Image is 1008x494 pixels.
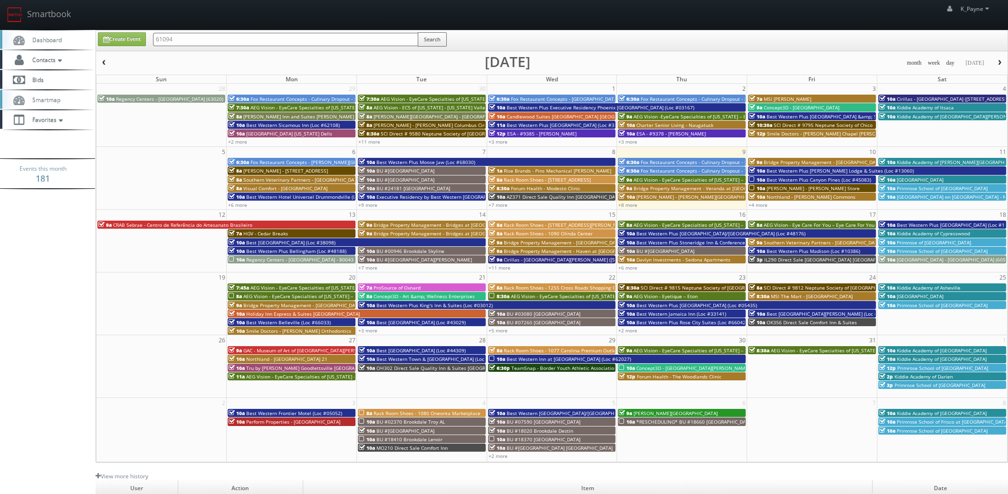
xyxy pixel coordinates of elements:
span: AEG Vision - ECS of [US_STATE] - [US_STATE] Valley Family Eye Care [374,104,525,111]
span: Bridge Property Management - Haven at [GEOGRAPHIC_DATA] [504,248,645,254]
span: BU #[GEOGRAPHIC_DATA][PERSON_NAME] [376,256,472,263]
span: 8a [229,113,242,120]
span: Bridge Property Management - Veranda at [GEOGRAPHIC_DATA] [634,185,779,192]
button: Search [418,32,447,47]
span: 10a [619,310,635,317]
span: Regency Centers - [GEOGRAPHIC_DATA] (63020) [116,96,223,102]
span: GAC - Museum of Art of [GEOGRAPHIC_DATA][PERSON_NAME] (second shoot) [243,347,416,354]
span: Concept3D - Art &amp; Wellness Enterprises [374,293,475,300]
span: Smile Doctors - [PERSON_NAME] Chapel [PERSON_NAME] Orthodontics [767,130,928,137]
span: Best Western Plus Canyon Pines (Loc #45083) [767,176,871,183]
span: 9a [619,293,632,300]
span: 8a [229,185,242,192]
span: Holiday Inn Express & Suites [GEOGRAPHIC_DATA] [246,310,360,317]
span: 10a [749,194,765,200]
span: Favorites [28,116,65,124]
span: 10a [489,113,505,120]
span: 11a [489,122,505,128]
span: 9a [619,176,632,183]
span: Contacts [28,56,64,64]
span: Forum Health - Modesto Clinic [511,185,580,192]
span: 8a [229,176,242,183]
span: 9a [489,256,502,263]
span: Rack Room Shoes - 1255 Cross Roads Shopping Center [504,284,628,291]
span: 10a [229,319,245,326]
span: 8a [359,122,372,128]
span: 8a [359,293,372,300]
span: Primrose School of [GEOGRAPHIC_DATA] [897,365,988,371]
span: 8a [489,230,502,237]
span: 10a [229,256,245,263]
span: 10a [359,176,375,183]
a: +2 more [618,327,637,334]
span: 12p [879,365,896,371]
span: Forum Health - The Woodlands Clinic [637,373,721,380]
span: 10a [879,185,895,192]
a: +7 more [358,264,377,271]
span: Kiddie Academy of Itsaca [897,104,954,111]
span: 10a [619,248,635,254]
a: +6 more [618,264,637,271]
span: 9a [619,347,632,354]
span: 10a [359,256,375,263]
span: 8:30a [359,130,379,137]
span: Best Western Inn at [GEOGRAPHIC_DATA] (Loc #62027) [507,356,631,362]
span: 10a [619,302,635,309]
span: 10a [229,356,245,362]
span: [PERSON_NAME] - [PERSON_NAME] Store [767,185,860,192]
span: Primrose School of [GEOGRAPHIC_DATA] [897,302,988,309]
span: Best Western Jamaica Inn (Loc #33141) [636,310,726,317]
span: 10:30a [749,122,772,128]
span: 9a [619,410,632,417]
span: 10a [489,410,505,417]
span: Rack Room Shoes - 1090 Olinda Center [504,230,593,237]
span: 9a [749,239,762,246]
span: OK356 Direct Sale Comfort Inn & Suites [767,319,857,326]
span: Northland - [GEOGRAPHIC_DATA] 21 [246,356,327,362]
span: 10a [489,194,505,200]
span: BU #03080 [GEOGRAPHIC_DATA] [507,310,580,317]
span: AEG Vision - EyeCare Specialties of [US_STATE] – [GEOGRAPHIC_DATA] HD EyeCare [250,284,437,291]
span: Smartmap [28,96,60,104]
span: TeamSnap - Border Youth Athletic Association [511,365,617,371]
span: 10a [98,96,115,102]
a: Create Event [98,32,146,46]
span: 12p [489,130,506,137]
span: 7a [229,230,242,237]
span: Fox Restaurant Concepts - Culinary Dropout - Tempe [641,167,760,174]
span: Fox Restaurant Concepts - [GEOGRAPHIC_DATA] - [GEOGRAPHIC_DATA] [511,96,669,102]
span: BU #00946 Brookdale Skyline [376,248,444,254]
span: 8:30a [489,293,509,300]
span: Best Western Plus Moose Jaw (Loc #68030) [376,159,475,165]
span: Rise Brands - Pins Mechanical [PERSON_NAME] [504,167,611,174]
span: 8a [749,284,762,291]
span: 10a [749,176,765,183]
span: 8:30a [619,284,639,291]
span: [PERSON_NAME] - [STREET_ADDRESS] [243,167,328,174]
span: 3p [879,382,893,388]
span: Best Western Plus [GEOGRAPHIC_DATA] (Loc #05435) [636,302,757,309]
span: 8:30a [489,185,509,192]
span: 9a [489,239,502,246]
span: 9a [619,185,632,192]
span: 8a [229,167,242,174]
span: 9a [619,113,632,120]
span: 7a [359,284,372,291]
span: Southern Veterinary Partners - [GEOGRAPHIC_DATA] [764,239,882,246]
span: 10a [879,248,895,254]
span: 6:30a [619,96,639,102]
span: AEG Vision - Eyetique – Eton [634,293,698,300]
span: 10a [879,194,895,200]
span: 10a [489,356,505,362]
span: 12p [619,373,635,380]
span: Visual Comfort - [GEOGRAPHIC_DATA] [243,185,327,192]
span: 10a [359,356,375,362]
span: Perform Properties - [GEOGRAPHIC_DATA] [246,418,340,425]
span: 10a [229,194,245,200]
span: SCI Direct # 9580 Neptune Society of [GEOGRAPHIC_DATA] [381,130,514,137]
span: 10a [749,185,765,192]
span: BU #[GEOGRAPHIC_DATA] [376,176,434,183]
span: 10a [619,194,635,200]
span: 6:30a [619,159,639,165]
span: 10a [229,310,245,317]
